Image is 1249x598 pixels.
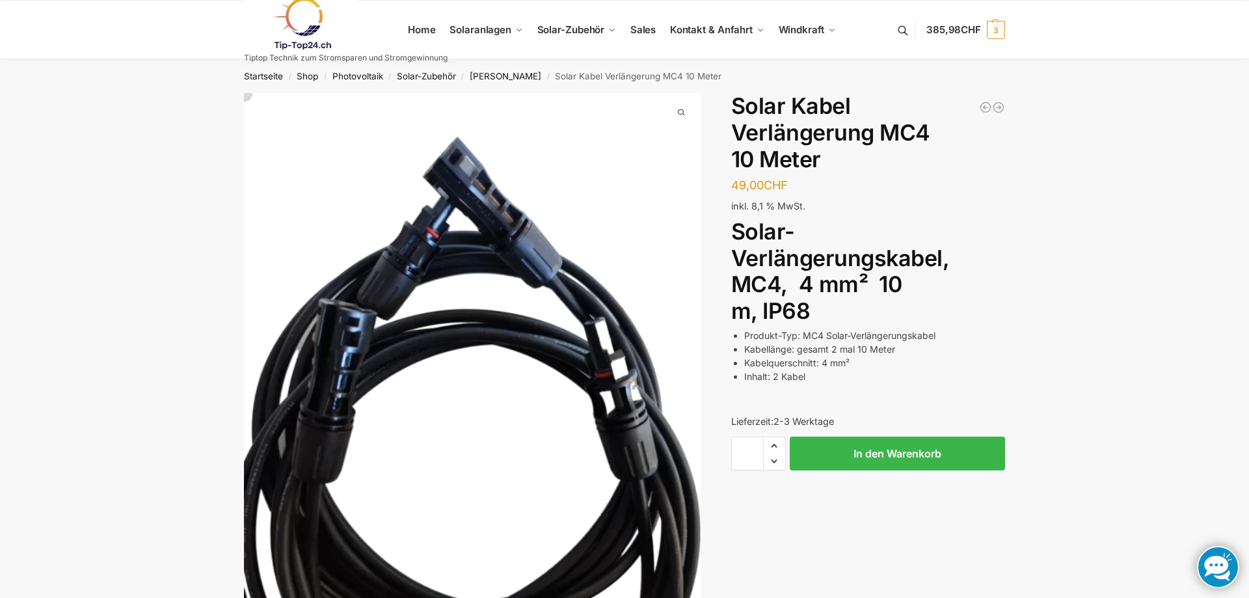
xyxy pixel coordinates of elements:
span: Sales [630,23,656,36]
span: Solar-Zubehör [537,23,605,36]
span: Kontakt & Anfahrt [670,23,753,36]
li: Produkt-Typ: MC4 Solar-Verlängerungskabel [744,329,1005,342]
span: Solaranlagen [450,23,511,36]
a: Solar-Zubehör [397,71,456,81]
li: Kabellänge: gesamt 2 mal 10 Meter [744,342,1005,356]
a: Kontakt & Anfahrt [664,1,770,59]
a: Startseite [244,71,283,81]
a: Shop [297,71,318,81]
span: CHF [764,178,788,192]
li: Inhalt: 2 Kabel [744,370,1005,383]
span: / [318,72,332,82]
a: 10 Meter Anschluss Kabel für Micro Invertrer [992,101,1005,114]
a: 385,98CHF 3 [926,10,1005,49]
span: 2-3 Werktage [773,416,834,427]
input: Produktmenge [731,437,764,470]
span: inkl. 8,1 % MwSt. [731,200,805,211]
p: Tiptop Technik zum Stromsparen und Stromgewinnung [244,54,448,62]
span: / [383,72,397,82]
a: Photovoltaik [332,71,383,81]
span: Increase quantity [764,437,785,454]
span: / [283,72,297,82]
h1: Solar-Verlängerungskabel, MC4, 4 mm² 10 m, IP68 [731,219,1005,325]
bdi: 49,00 [731,178,788,192]
a: Solar Kabel Verlängerung MC4 5 Meter [979,101,992,114]
li: Kabelquerschnitt: 4 mm² [744,356,1005,370]
a: Windkraft [773,1,841,59]
span: Reduce quantity [764,453,785,470]
button: In den Warenkorb [790,437,1005,470]
span: Windkraft [779,23,824,36]
a: Sales [624,1,661,59]
nav: Breadcrumb [221,59,1028,93]
h1: Solar Kabel Verlängerung MC4 10 Meter [731,93,1005,172]
span: 385,98 [926,23,981,36]
a: Solaranlagen [444,1,528,59]
span: / [456,72,470,82]
span: / [541,72,555,82]
span: 3 [987,21,1005,39]
a: [PERSON_NAME] [470,71,541,81]
span: Lieferzeit: [731,416,834,427]
a: Solar-Zubehör [531,1,621,59]
span: CHF [961,23,981,36]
